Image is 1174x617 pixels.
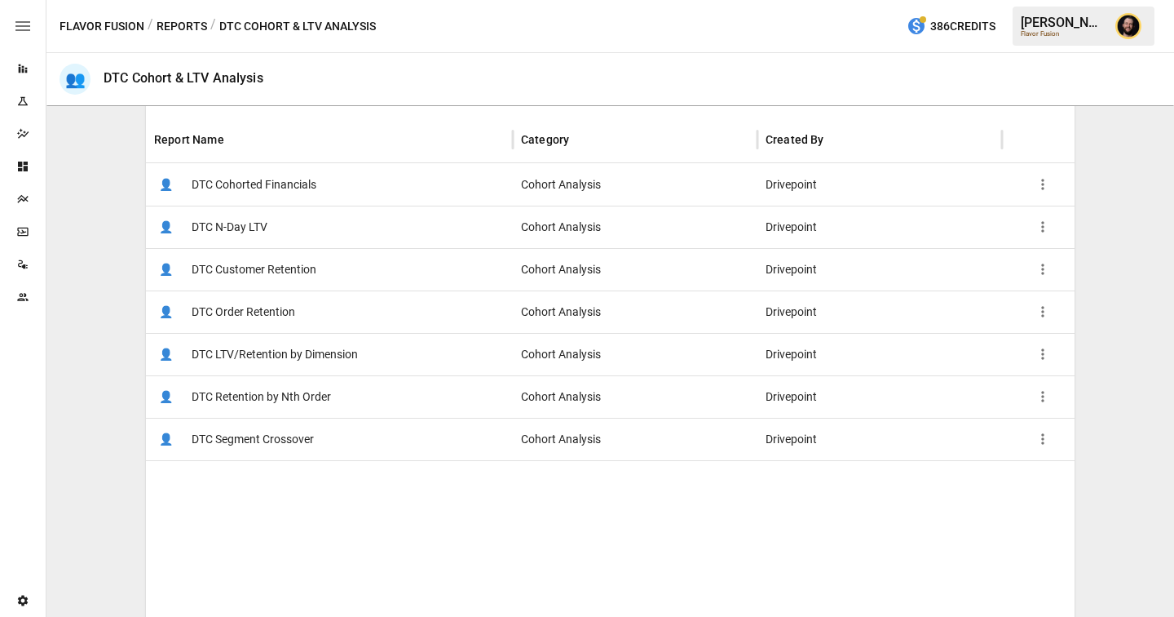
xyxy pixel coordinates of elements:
div: Report Name [154,133,224,146]
div: Cohort Analysis [513,291,757,333]
div: Cohort Analysis [513,418,757,460]
button: Reports [157,16,207,37]
button: Flavor Fusion [60,16,144,37]
span: 👤 [154,342,179,366]
span: DTC Customer Retention [192,249,316,291]
div: Cohort Analysis [513,163,757,206]
span: 386 Credits [930,16,995,37]
button: Sort [571,128,594,151]
div: Drivepoint [757,333,1002,375]
div: Cohort Analysis [513,248,757,291]
span: 👤 [154,427,179,451]
div: Cohort Analysis [513,206,757,248]
div: [PERSON_NAME] [1021,15,1106,30]
div: Drivepoint [757,418,1002,460]
span: 👤 [154,215,179,239]
div: Flavor Fusion [1021,30,1106,38]
span: 👤 [154,384,179,409]
button: Sort [226,128,249,151]
div: DTC Cohort & LTV Analysis [104,70,263,86]
div: 👥 [60,64,90,95]
span: DTC Cohorted Financials [192,164,316,206]
button: 386Credits [900,11,1002,42]
div: Created By [766,133,824,146]
div: / [210,16,216,37]
div: Drivepoint [757,248,1002,291]
span: DTC Segment Crossover [192,419,314,460]
div: Drivepoint [757,206,1002,248]
button: Ciaran Nugent [1106,3,1151,49]
div: / [148,16,153,37]
span: DTC LTV/Retention by Dimension [192,334,358,375]
span: 👤 [154,172,179,197]
span: DTC N-Day LTV [192,206,267,248]
span: 👤 [154,300,179,324]
span: DTC Retention by Nth Order [192,376,331,418]
div: Drivepoint [757,163,1002,206]
div: Cohort Analysis [513,375,757,418]
button: Sort [826,128,849,151]
div: Drivepoint [757,375,1002,418]
div: Category [521,133,569,146]
div: Drivepoint [757,291,1002,333]
span: 👤 [154,257,179,282]
span: DTC Order Retention [192,291,295,333]
img: Ciaran Nugent [1115,13,1141,39]
div: Cohort Analysis [513,333,757,375]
